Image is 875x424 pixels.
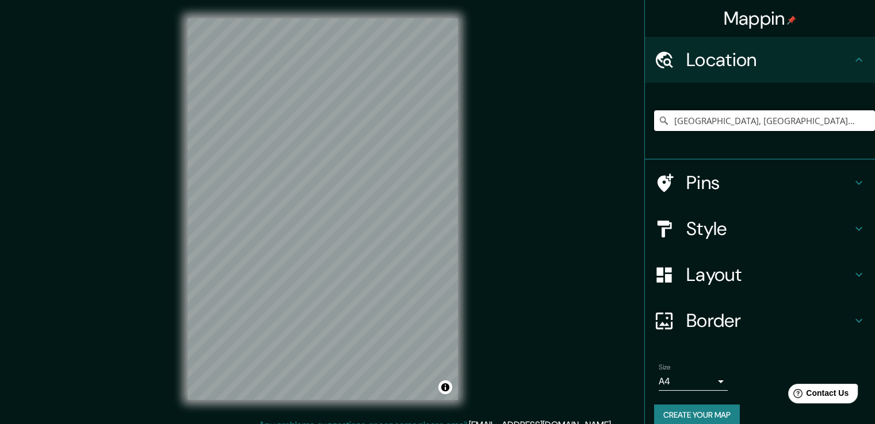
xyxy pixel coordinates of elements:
[645,37,875,83] div: Location
[188,18,458,400] canvas: Map
[659,363,671,372] label: Size
[686,171,852,194] h4: Pins
[686,309,852,332] h4: Border
[645,160,875,206] div: Pins
[645,298,875,344] div: Border
[686,263,852,286] h4: Layout
[645,206,875,252] div: Style
[686,217,852,240] h4: Style
[438,380,452,394] button: Toggle attribution
[724,7,797,30] h4: Mappin
[659,372,728,391] div: A4
[654,110,875,131] input: Pick your city or area
[645,252,875,298] div: Layout
[686,48,852,71] h4: Location
[787,16,796,25] img: pin-icon.png
[773,379,862,411] iframe: Help widget launcher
